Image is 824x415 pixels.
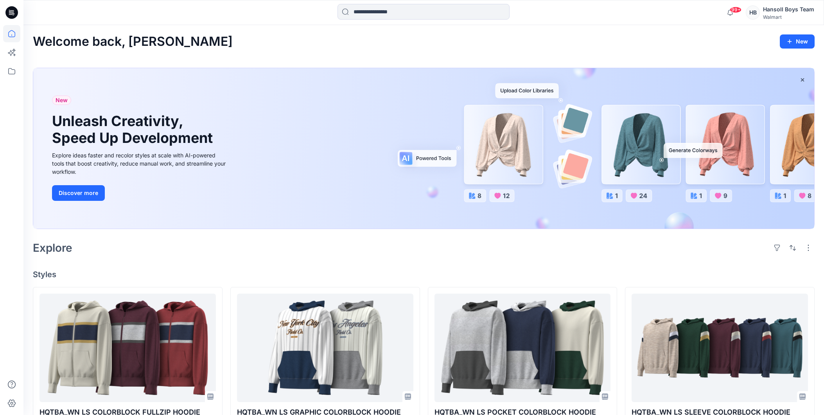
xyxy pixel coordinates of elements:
h2: Welcome back, [PERSON_NAME] [33,34,233,49]
button: New [780,34,815,49]
div: Walmart [763,14,814,20]
div: Explore ideas faster and recolor styles at scale with AI-powered tools that boost creativity, red... [52,151,228,176]
div: HB [746,5,760,20]
a: HQTBA_WN LS GRAPHIC COLORBLOCK HOODIE [237,294,413,402]
div: Hansoll Boys Team [763,5,814,14]
span: New [56,96,68,105]
h4: Styles [33,270,815,279]
a: HQTBA_WN LS SLEEVE COLORBLOCK HOODIE [632,294,808,402]
button: Discover more [52,185,105,201]
h1: Unleash Creativity, Speed Up Development [52,113,216,146]
a: HQTBA_WN LS POCKET COLORBLOCK HOODIE [434,294,611,402]
a: HQTBA_WN LS COLORBLOCK FULLZIP HOODIE [39,294,216,402]
span: 99+ [730,7,741,13]
a: Discover more [52,185,228,201]
h2: Explore [33,242,72,254]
